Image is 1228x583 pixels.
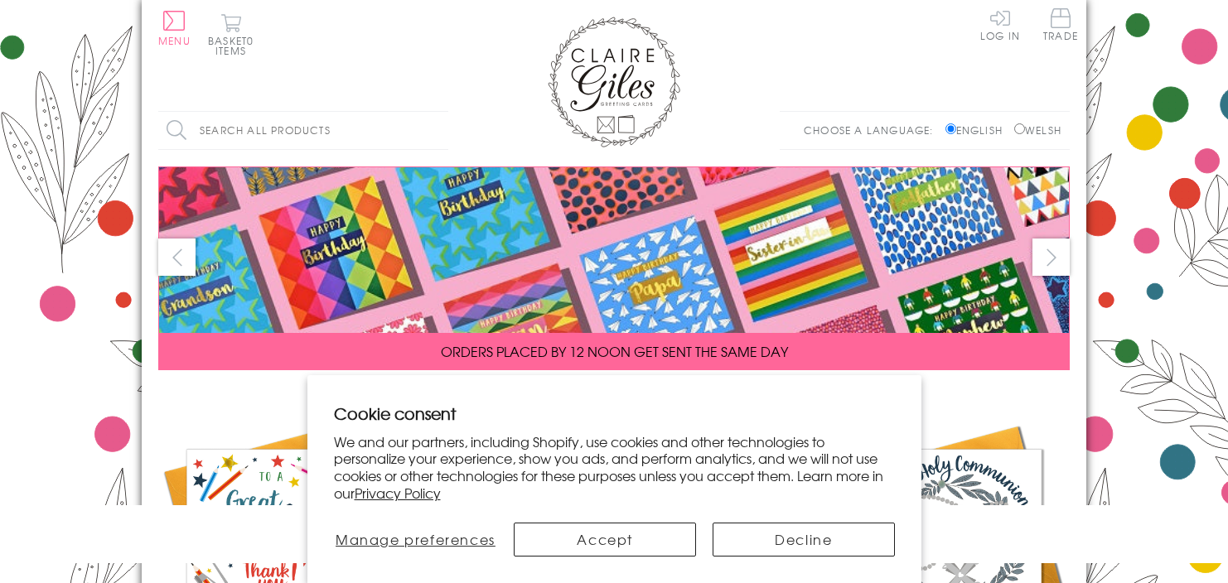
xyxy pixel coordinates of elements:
[158,238,196,276] button: prev
[334,523,498,556] button: Manage preferences
[514,523,696,556] button: Accept
[1032,238,1070,276] button: next
[355,483,441,503] a: Privacy Policy
[215,33,254,58] span: 0 items
[1043,8,1078,41] span: Trade
[945,123,1011,137] label: English
[336,529,496,549] span: Manage preferences
[804,123,942,137] p: Choose a language:
[334,433,895,502] p: We and our partners, including Shopify, use cookies and other technologies to personalize your ex...
[158,383,1070,408] div: Carousel Pagination
[713,523,895,556] button: Decline
[1014,123,1025,134] input: Welsh
[334,402,895,425] h2: Cookie consent
[1014,123,1061,137] label: Welsh
[158,33,191,48] span: Menu
[432,112,448,149] input: Search
[980,8,1020,41] a: Log In
[158,11,191,46] button: Menu
[1043,8,1078,44] a: Trade
[441,341,788,361] span: ORDERS PLACED BY 12 NOON GET SENT THE SAME DAY
[548,17,680,147] img: Claire Giles Greetings Cards
[945,123,956,134] input: English
[158,112,448,149] input: Search all products
[208,13,254,55] button: Basket0 items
